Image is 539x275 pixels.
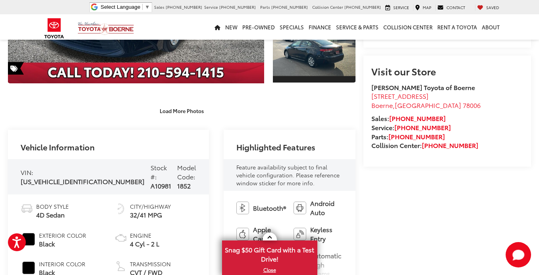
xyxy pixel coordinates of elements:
a: Specials [277,14,306,40]
span: 78006 [463,100,481,110]
strong: Collision Center: [371,140,478,150]
strong: Sales: [371,113,446,123]
a: Rent a Toyota [435,14,479,40]
span: #000000 [22,233,35,246]
h2: Vehicle Information [21,142,95,151]
strong: Parts: [371,132,445,141]
img: Android Auto [294,202,306,214]
span: Feature availability subject to final vehicle configuration. Please reference window sticker for ... [236,163,340,187]
span: Black [39,239,86,248]
span: Interior Color [39,260,85,268]
a: New [223,14,240,40]
span: Select Language [100,4,140,10]
span: Apple CarPlay [253,225,286,243]
img: Apple CarPlay [236,228,249,240]
button: Load More Photos [154,104,209,117]
span: [PHONE_NUMBER] [344,4,381,10]
a: Finance [306,14,334,40]
a: Service [383,4,411,11]
span: 32/41 MPG [130,210,171,219]
span: Boerne [371,100,393,110]
span: [PHONE_NUMBER] [271,4,308,10]
span: Android Auto [310,199,343,217]
span: VIN: [21,167,33,177]
button: Toggle Chat Window [506,242,531,267]
a: Service & Parts: Opens in a new tab [334,14,381,40]
span: Parts [260,4,270,10]
span: Service [204,4,218,10]
a: Expand Photo 2 [273,21,355,83]
span: Saved [486,4,499,10]
span: Special [8,62,24,75]
span: Snag $50 Gift Card with a Test Drive! [223,241,317,265]
a: [STREET_ADDRESS] Boerne,[GEOGRAPHIC_DATA] 78006 [371,91,481,110]
a: About [479,14,502,40]
a: My Saved Vehicles [475,4,501,11]
span: 1852 [177,181,191,190]
span: Body Style [36,202,69,210]
span: [STREET_ADDRESS] [371,91,429,100]
a: [PHONE_NUMBER] [388,132,445,141]
span: City/Highway [130,202,171,210]
img: Fuel Economy [114,202,127,215]
span: Keyless Entry [310,225,343,243]
a: [PHONE_NUMBER] [422,140,478,150]
span: 4 Cyl - 2 L [130,239,159,248]
span: Transmission [130,260,171,268]
span: Engine [130,231,159,239]
a: Select Language​ [100,4,150,10]
strong: [PERSON_NAME] Toyota of Boerne [371,83,475,92]
strong: Service: [371,123,451,132]
h2: Highlighted Features [236,142,315,151]
svg: Start Chat [506,242,531,267]
span: Exterior Color [39,231,86,239]
span: Model Code: [177,163,196,181]
span: Map [423,4,431,10]
img: Vic Vaughan Toyota of Boerne [77,21,134,35]
span: A10981 [151,181,171,190]
span: [PHONE_NUMBER] [219,4,256,10]
span: 4D Sedan [36,210,69,219]
span: Collision Center [312,4,343,10]
a: Home [212,14,223,40]
a: Contact [435,4,467,11]
span: #000000 [22,262,35,274]
a: Map [413,4,433,11]
span: Contact [446,4,465,10]
img: Bluetooth® [236,202,249,214]
a: Collision Center [381,14,435,40]
h2: Visit our Store [371,66,523,76]
span: , [371,100,481,110]
a: [PHONE_NUMBER] [389,113,446,123]
img: Keyless Entry [294,228,306,240]
img: 2024 Toyota Corolla LE [272,29,356,76]
span: Sales [154,4,164,10]
a: Pre-Owned [240,14,277,40]
span: [GEOGRAPHIC_DATA] [395,100,461,110]
span: Bluetooth® [253,204,286,213]
span: ▼ [145,4,150,10]
span: [PHONE_NUMBER] [166,4,202,10]
span: Stock #: [151,163,167,181]
img: Toyota [39,15,69,41]
span: [US_VEHICLE_IDENTIFICATION_NUMBER] [21,177,145,186]
a: [PHONE_NUMBER] [394,123,451,132]
span: Service [393,4,409,10]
